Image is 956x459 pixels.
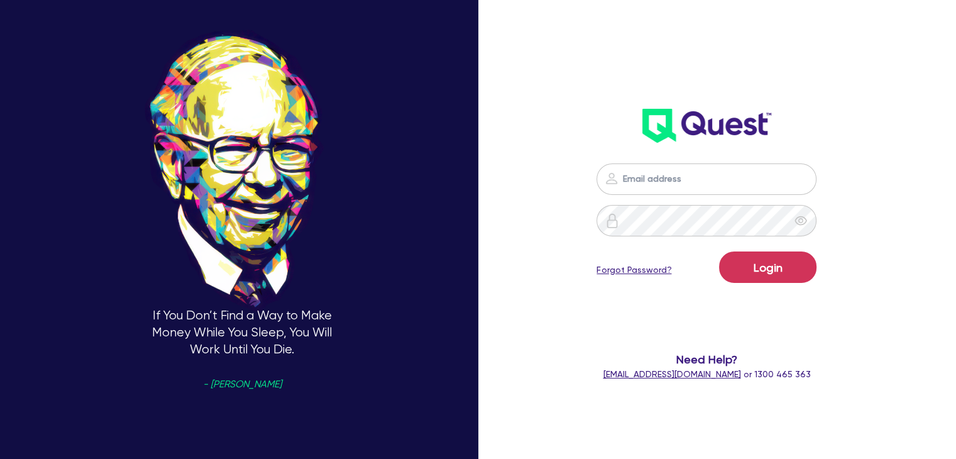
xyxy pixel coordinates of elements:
img: wH2k97JdezQIQAAAABJRU5ErkJggg== [642,109,771,143]
img: icon-password [604,171,619,186]
span: eye [794,214,807,227]
span: - [PERSON_NAME] [203,380,282,389]
span: or 1300 465 363 [603,369,810,379]
input: Email address [596,163,816,195]
button: Login [719,252,816,283]
a: Forgot Password? [596,263,671,277]
img: icon-password [605,213,620,228]
span: Need Help? [583,351,830,368]
a: [EMAIL_ADDRESS][DOMAIN_NAME] [603,369,740,379]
